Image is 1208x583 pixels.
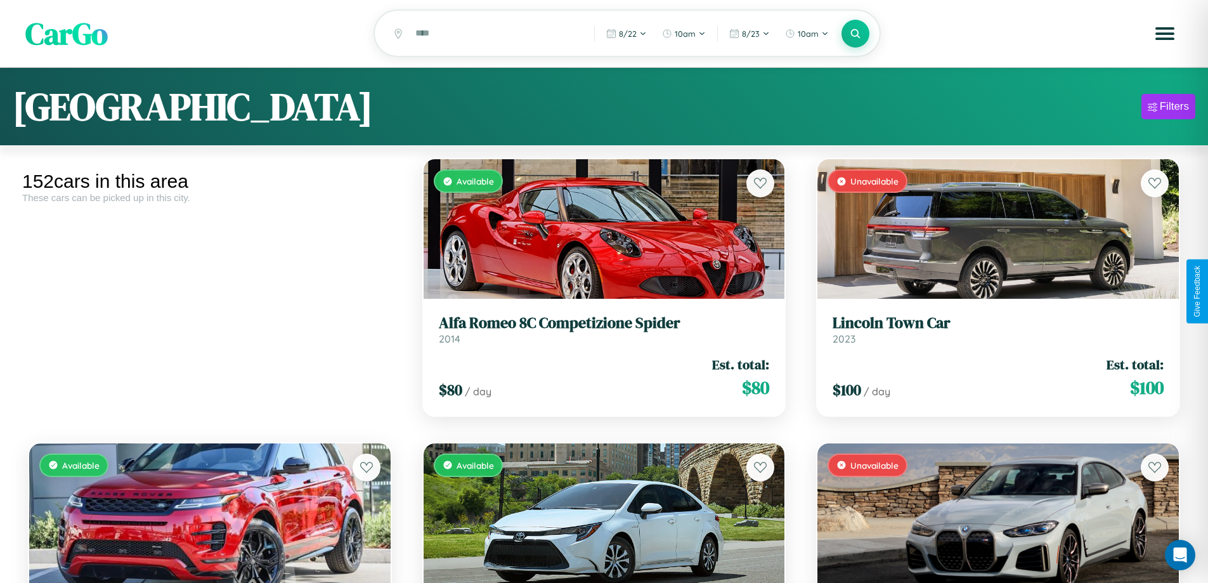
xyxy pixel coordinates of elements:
span: 8 / 23 [742,29,760,39]
span: $ 100 [1130,375,1164,400]
span: Unavailable [850,176,899,187]
span: Available [457,460,494,471]
div: 152 cars in this area [22,171,398,192]
h1: [GEOGRAPHIC_DATA] [13,81,373,133]
span: Est. total: [712,355,769,374]
div: Open Intercom Messenger [1165,540,1195,570]
button: 10am [656,23,712,44]
h3: Lincoln Town Car [833,314,1164,332]
span: 10am [798,29,819,39]
span: 8 / 22 [619,29,637,39]
h3: Alfa Romeo 8C Competizione Spider [439,314,770,332]
span: Available [457,176,494,187]
span: $ 80 [439,379,462,400]
span: 10am [675,29,696,39]
span: 2014 [439,332,460,345]
div: Filters [1160,100,1189,113]
div: These cars can be picked up in this city. [22,192,398,203]
span: 2023 [833,332,855,345]
span: $ 100 [833,379,861,400]
a: Lincoln Town Car2023 [833,314,1164,345]
div: Give Feedback [1193,266,1202,317]
span: Available [62,460,100,471]
span: Unavailable [850,460,899,471]
span: / day [465,385,491,398]
button: 8/22 [600,23,653,44]
span: Est. total: [1107,355,1164,374]
span: / day [864,385,890,398]
button: Open menu [1147,16,1183,51]
button: Filters [1141,94,1195,119]
span: $ 80 [742,375,769,400]
button: 8/23 [723,23,776,44]
span: CarGo [25,13,108,55]
button: 10am [779,23,835,44]
a: Alfa Romeo 8C Competizione Spider2014 [439,314,770,345]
